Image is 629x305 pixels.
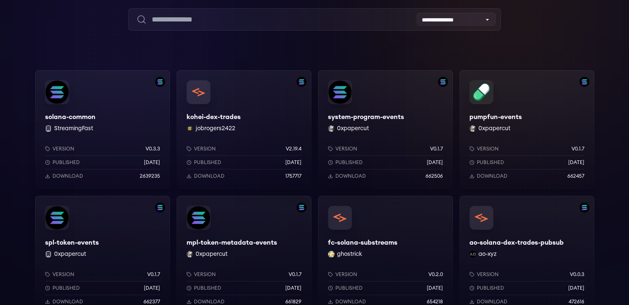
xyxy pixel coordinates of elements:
[53,145,74,152] p: Version
[477,145,499,152] p: Version
[286,145,301,152] p: v2.19.4
[318,70,453,189] a: Filter by solana networksystem-program-eventssystem-program-events0xpapercut 0xpapercutVersionv0....
[337,250,362,258] button: ghostrick
[568,159,584,166] p: [DATE]
[285,173,301,179] p: 1757717
[579,77,589,87] img: Filter by solana network
[53,173,83,179] p: Download
[177,70,311,189] a: Filter by solana networkkohei-dex-tradeskohei-dex-tradesjobrogers2422 jobrogers2422Versionv2.19.4...
[146,145,160,152] p: v0.3.3
[194,159,221,166] p: Published
[155,77,165,87] img: Filter by solana network
[297,77,306,87] img: Filter by solana network
[477,173,507,179] p: Download
[53,298,83,305] p: Download
[428,271,443,278] p: v0.2.0
[570,271,584,278] p: v0.0.3
[53,271,74,278] p: Version
[430,145,443,152] p: v0.1.7
[194,145,216,152] p: Version
[572,145,584,152] p: v0.1.7
[143,298,160,305] p: 662377
[335,145,357,152] p: Version
[196,124,235,133] button: jobrogers2422
[426,173,443,179] p: 662506
[579,203,589,212] img: Filter by solana network
[477,271,499,278] p: Version
[427,285,443,291] p: [DATE]
[567,173,584,179] p: 662457
[568,285,584,291] p: [DATE]
[194,173,225,179] p: Download
[427,159,443,166] p: [DATE]
[35,70,170,189] a: Filter by solana networksolana-commonsolana-common StreamingFastVersionv0.3.3Published[DATE]Downl...
[285,285,301,291] p: [DATE]
[477,159,504,166] p: Published
[427,298,443,305] p: 654218
[335,159,363,166] p: Published
[144,285,160,291] p: [DATE]
[155,203,165,212] img: Filter by solana network
[477,298,507,305] p: Download
[54,124,93,133] button: StreamingFast
[337,124,369,133] button: 0xpapercut
[335,271,357,278] p: Version
[147,271,160,278] p: v0.1.7
[140,173,160,179] p: 2639235
[335,173,366,179] p: Download
[194,285,221,291] p: Published
[194,271,216,278] p: Version
[438,77,448,87] img: Filter by solana network
[54,250,86,258] button: 0xpapercut
[285,159,301,166] p: [DATE]
[478,124,510,133] button: 0xpapercut
[459,70,594,189] a: Filter by solana networkpumpfun-eventspumpfun-events0xpapercut 0xpapercutVersionv0.1.7Published[D...
[478,250,497,258] button: ao-xyz
[285,298,301,305] p: 661829
[196,250,227,258] button: 0xpapercut
[289,271,301,278] p: v0.1.7
[297,203,306,212] img: Filter by solana network
[53,159,80,166] p: Published
[477,285,504,291] p: Published
[569,298,584,305] p: 472616
[194,298,225,305] p: Download
[144,159,160,166] p: [DATE]
[335,285,363,291] p: Published
[335,298,366,305] p: Download
[53,285,80,291] p: Published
